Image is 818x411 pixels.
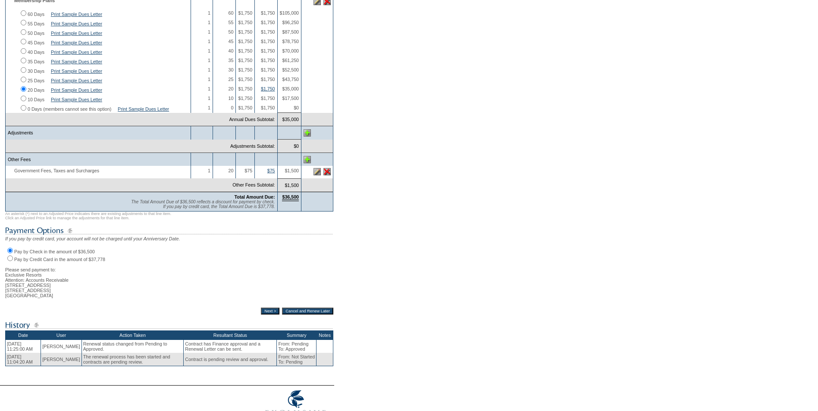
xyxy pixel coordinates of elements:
[28,68,44,74] label: 30 Days
[208,39,210,44] span: 1
[280,10,299,16] span: $105,000
[282,20,299,25] span: $96,250
[5,320,333,330] img: subTtlHistory.gif
[261,58,275,63] span: $1,750
[238,20,252,25] span: $1,750
[285,168,299,173] span: $1,500
[28,78,44,83] label: 25 Days
[229,77,234,82] span: 25
[282,308,333,314] input: Cancel and Renew Later
[208,20,210,25] span: 1
[294,105,299,110] span: $0
[282,67,299,72] span: $52,500
[208,86,210,91] span: 1
[238,58,252,63] span: $1,750
[51,97,102,102] a: Print Sample Dues Letter
[313,168,321,175] img: Edit this line item
[229,168,234,173] span: 20
[51,68,102,74] a: Print Sample Dues Letter
[261,10,275,16] span: $1,750
[51,12,102,17] a: Print Sample Dues Letter
[28,50,44,55] label: 40 Days
[229,86,234,91] span: 20
[28,31,44,36] label: 50 Days
[277,340,317,353] td: From: Pending To: Approved
[282,86,299,91] span: $35,000
[51,87,102,93] a: Print Sample Dues Letter
[229,67,234,72] span: 30
[277,330,317,340] th: Summary
[277,353,317,366] td: From: Not Started To: Pending
[41,340,82,353] td: [PERSON_NAME]
[51,50,102,55] a: Print Sample Dues Letter
[282,48,299,53] span: $70,000
[261,86,275,91] a: $1,750
[184,330,277,340] th: Resultant Status
[261,48,275,53] span: $1,750
[261,67,275,72] span: $1,750
[5,225,333,236] img: subTtlPaymentOptions.gif
[208,29,210,34] span: 1
[261,39,275,44] span: $1,750
[28,97,44,102] label: 10 Days
[51,59,102,64] a: Print Sample Dues Letter
[6,192,278,211] td: Total Amount Due:
[51,40,102,45] a: Print Sample Dues Letter
[267,168,275,173] a: $75
[81,340,183,353] td: Renewal status changed from Pending to Approved.
[6,113,278,126] td: Annual Dues Subtotal:
[208,67,210,72] span: 1
[282,96,299,101] span: $17,500
[118,106,169,112] a: Print Sample Dues Letter
[14,249,95,254] label: Pay by Check in the amount of $36,500
[304,156,311,163] img: Add Other Fees line item
[238,10,252,16] span: $1,750
[28,40,44,45] label: 45 Days
[14,257,105,262] label: Pay by Credit Card in the amount of $37,778
[208,96,210,101] span: 1
[208,168,210,173] span: 1
[238,67,252,72] span: $1,750
[41,330,82,340] th: User
[261,29,275,34] span: $1,750
[323,168,331,175] img: Delete this line item
[282,29,299,34] span: $87,500
[238,48,252,53] span: $1,750
[282,58,299,63] span: $61,250
[28,87,44,93] label: 20 Days
[261,77,275,82] span: $1,750
[317,330,333,340] th: Notes
[261,96,275,101] span: $1,750
[229,96,234,101] span: 10
[238,39,252,44] span: $1,750
[229,39,234,44] span: 45
[208,58,210,63] span: 1
[238,96,252,101] span: $1,750
[5,262,333,298] div: Please send payment to: Exclusive Resorts Attention: Accounts Receivable [STREET_ADDRESS] [STREET...
[131,199,275,209] span: The Total Amount Due of $36,500 reflects a discount for payment by check. If you pay by credit ca...
[208,10,210,16] span: 1
[81,330,183,340] th: Action Taken
[238,86,252,91] span: $1,750
[81,353,183,366] td: The renewal process has been started and contracts are pending review.
[28,12,44,17] label: 60 Days
[229,10,234,16] span: 60
[184,340,277,353] td: Contract has Finance approval and a Renewal Letter can be sent.
[208,105,210,110] span: 1
[6,126,191,140] td: Adjustments
[277,178,301,192] td: $1,500
[261,105,275,110] span: $1,750
[229,20,234,25] span: 55
[208,48,210,53] span: 1
[238,29,252,34] span: $1,750
[261,308,279,314] input: Next >
[184,353,277,366] td: Contract is pending review and approval.
[51,31,102,36] a: Print Sample Dues Letter
[8,168,103,173] span: Government Fees, Taxes and Surcharges
[51,78,102,83] a: Print Sample Dues Letter
[6,140,278,153] td: Adjustments Subtotal:
[41,353,82,366] td: [PERSON_NAME]
[51,21,102,26] a: Print Sample Dues Letter
[28,21,44,26] label: 55 Days
[6,340,41,353] td: [DATE] 11:25:00 AM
